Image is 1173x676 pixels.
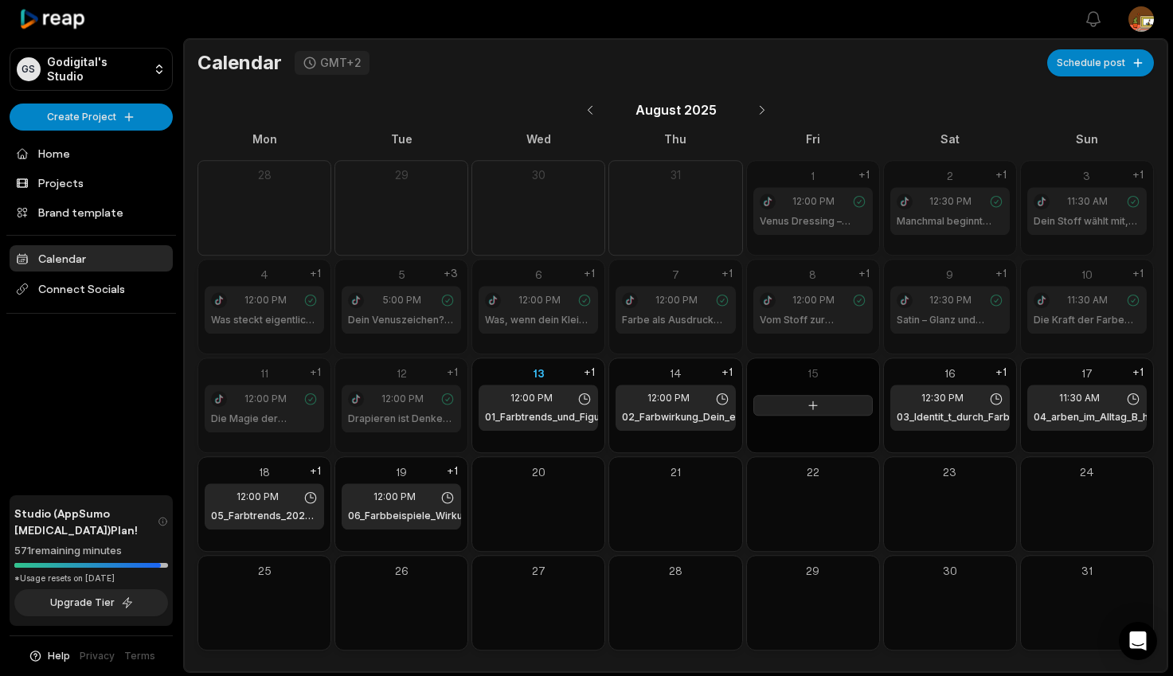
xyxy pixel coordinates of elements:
span: 11:30 AM [1059,391,1100,405]
h1: Die Magie der Drapierung [211,412,318,426]
span: 12:00 PM [647,391,690,405]
span: 12:00 PM [518,293,561,307]
div: Sat [883,131,1017,147]
div: 28 [205,167,324,183]
a: Home [10,140,173,166]
div: Open Intercom Messenger [1119,622,1157,660]
span: Help [48,649,70,663]
div: 16 [890,365,1010,381]
button: Help [28,649,70,663]
span: 11:30 AM [1067,293,1108,307]
div: Tue [334,131,468,147]
div: 12 [342,365,461,381]
h1: Die Kraft der Farbe Rot [1034,313,1140,327]
div: Mon [197,131,331,147]
span: 11:30 AM [1067,194,1108,209]
h1: Drapieren ist Denken in Stoff [348,412,455,426]
h1: Was, wenn dein Kleid mehr über dich sagt als du selbst? [485,313,592,327]
button: Create Project [10,104,173,131]
div: 13 [479,365,598,381]
div: 30 [479,167,598,183]
h1: Satin – Glanz und Wirkung im Trend [897,313,1003,327]
a: Projects [10,170,173,196]
div: 6 [479,266,598,283]
a: Calendar [10,245,173,272]
div: Thu [608,131,742,147]
div: 4 [205,266,324,283]
h1: 02_Farbwirkung_Dein_erster_Eindruck [622,410,804,424]
div: 18 [205,463,324,480]
div: GMT+2 [320,56,362,70]
h1: Vom Stoff zur Ausstrahlung [760,313,866,327]
div: 571 remaining minutes [14,543,168,559]
h1: 05_Farbtrends_2025-2026_Community [211,509,318,523]
div: 31 [616,167,735,183]
button: Upgrade Tier [14,589,168,616]
button: Schedule post [1047,49,1154,76]
a: Privacy [80,649,115,663]
div: Wed [471,131,605,147]
span: 5:00 PM [383,293,421,307]
h1: Dein Stoff wählt mit, wie du wahrgenommen wirst. [1034,214,1140,229]
h1: Venus Dressing – mehr als nur ein Trend. [760,214,866,229]
div: 14 [616,365,735,381]
h1: 06_Farbbeispiele_Wirkung_im_Detail [348,509,522,523]
span: 12:00 PM [510,391,553,405]
a: Terms [124,649,155,663]
a: Brand template [10,199,173,225]
div: 1 [753,167,873,184]
h1: Manchmal beginnt alles mit einem Stück Stoff. [897,214,1003,229]
h1: Calendar [197,51,282,75]
h1: Was steckt eigentlich hinter [PERSON_NAME]? [211,313,318,327]
h1: Farbe als Ausdruck von Mut [622,313,729,327]
div: Sun [1020,131,1154,147]
span: 12:00 PM [237,490,279,504]
span: 12:30 PM [929,293,972,307]
div: GS [17,57,41,81]
div: 10 [1027,266,1147,283]
div: Fri [746,131,880,147]
h1: Dein Venuszeichen? Nur ein Impuls für deinen eigenen Stil. [348,313,455,327]
h1: 03_Identit_t_durch_Farbwahl [897,410,1031,424]
h1: 01_Farbtrends_und_Figurtyp [485,410,619,424]
span: 12:00 PM [792,293,835,307]
span: 12:00 PM [381,392,424,406]
div: 8 [753,266,873,283]
div: 17 [1027,365,1147,381]
span: 12:00 PM [244,293,287,307]
div: 7 [616,266,735,283]
span: 12:00 PM [373,490,416,504]
div: *Usage resets on [DATE] [14,572,168,584]
span: 12:00 PM [655,293,698,307]
div: 3 [1027,167,1147,184]
div: 11 [205,365,324,381]
span: 12:00 PM [792,194,835,209]
div: 2 [890,167,1010,184]
div: 29 [342,167,461,183]
p: Godigital's Studio [47,55,147,84]
span: August 2025 [635,100,717,119]
div: 5 [342,266,461,283]
span: 12:30 PM [929,194,972,209]
div: 19 [342,463,461,480]
span: 12:30 PM [921,391,964,405]
span: Studio (AppSumo [MEDICAL_DATA]) Plan! [14,505,158,538]
span: Connect Socials [10,275,173,303]
span: 12:00 PM [244,392,287,406]
div: 9 [890,266,1010,283]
